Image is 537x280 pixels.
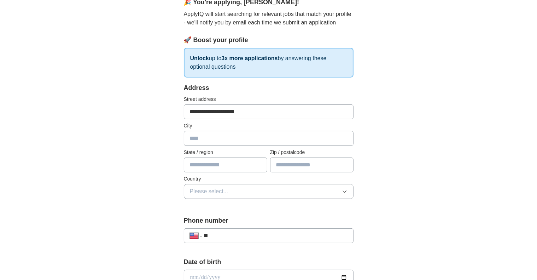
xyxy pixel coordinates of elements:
[184,10,354,27] p: ApplyIQ will start searching for relevant jobs that match your profile - we'll notify you by emai...
[184,175,354,183] label: Country
[190,187,228,196] span: Please select...
[190,55,209,61] strong: Unlock
[221,55,278,61] strong: 3x more applications
[270,149,354,156] label: Zip / postalcode
[184,96,354,103] label: Street address
[184,149,267,156] label: State / region
[184,48,354,78] p: up to by answering these optional questions
[184,83,354,93] div: Address
[184,35,354,45] div: 🚀 Boost your profile
[184,184,354,199] button: Please select...
[184,122,354,130] label: City
[184,216,354,225] label: Phone number
[184,257,354,267] label: Date of birth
